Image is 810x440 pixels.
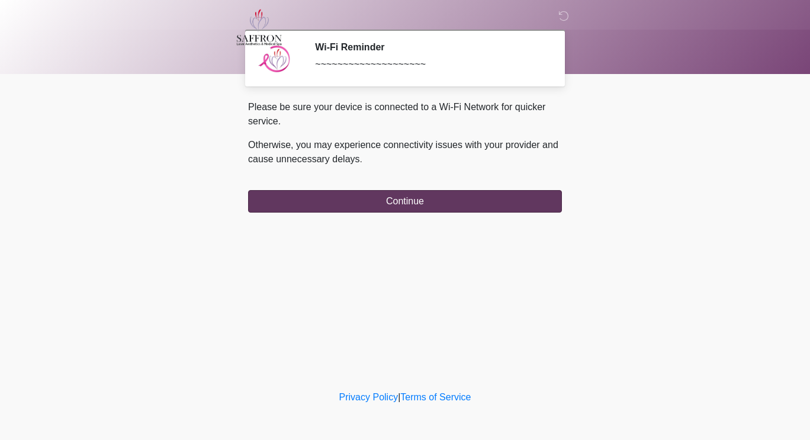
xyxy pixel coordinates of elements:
a: Terms of Service [400,392,471,402]
img: Agent Avatar [257,41,292,77]
p: Please be sure your device is connected to a Wi-Fi Network for quicker service. [248,100,562,129]
a: Privacy Policy [339,392,398,402]
button: Continue [248,190,562,213]
div: ~~~~~~~~~~~~~~~~~~~~ [315,57,544,72]
span: . [360,154,362,164]
a: | [398,392,400,402]
img: Saffron Laser Aesthetics and Medical Spa Logo [236,9,282,46]
p: Otherwise, you may experience connectivity issues with your provider and cause unnecessary delays [248,138,562,166]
